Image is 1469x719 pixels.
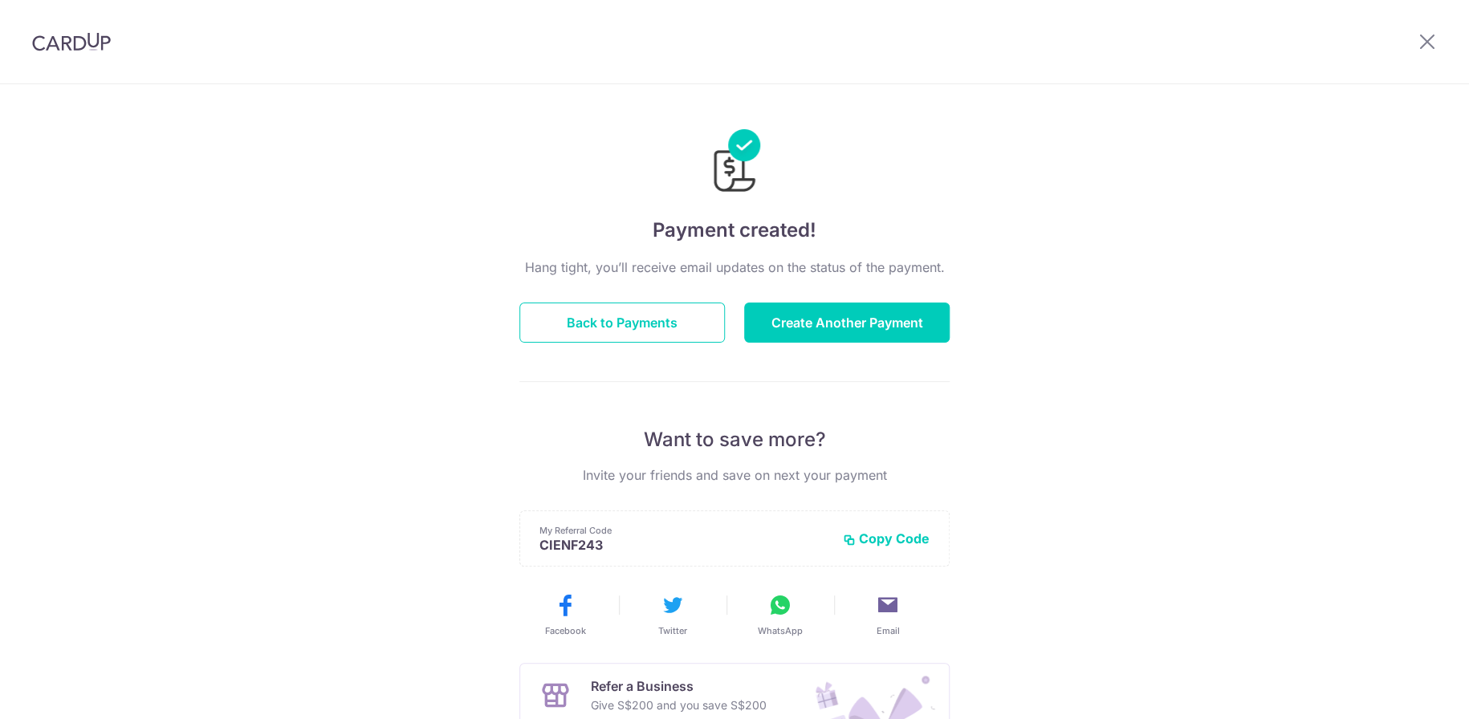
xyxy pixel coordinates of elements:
[709,129,760,197] img: Payments
[625,592,720,637] button: Twitter
[744,303,950,343] button: Create Another Payment
[519,258,950,277] p: Hang tight, you’ll receive email updates on the status of the payment.
[519,465,950,485] p: Invite your friends and save on next your payment
[877,624,900,637] span: Email
[32,32,111,51] img: CardUp
[519,303,725,343] button: Back to Payments
[591,696,767,715] p: Give S$200 and you save S$200
[843,530,930,546] button: Copy Code
[36,11,69,26] span: Help
[840,592,935,637] button: Email
[539,537,830,553] p: CIENF243
[545,624,586,637] span: Facebook
[591,676,767,696] p: Refer a Business
[733,592,828,637] button: WhatsApp
[758,624,803,637] span: WhatsApp
[539,524,830,537] p: My Referral Code
[658,624,687,637] span: Twitter
[519,216,950,245] h4: Payment created!
[518,592,612,637] button: Facebook
[519,427,950,453] p: Want to save more?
